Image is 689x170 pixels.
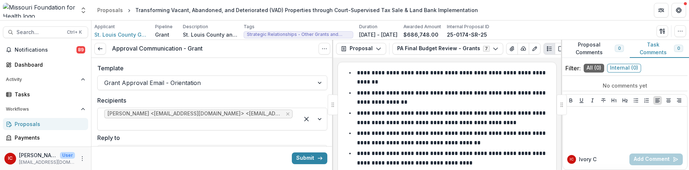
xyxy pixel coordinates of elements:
button: Options [319,43,330,55]
span: 89 [76,46,85,53]
button: Bullet List [632,96,640,105]
p: $686,748.00 [403,31,438,38]
label: Recipients [97,96,323,105]
span: Activity [6,77,78,82]
span: [PERSON_NAME] <[EMAIL_ADDRESS][DOMAIN_NAME]> <[EMAIL_ADDRESS][DOMAIN_NAME]> [108,111,283,117]
button: Submit [292,152,327,164]
div: Ivory Clarke [8,156,12,161]
div: Dashboard [15,61,82,69]
p: [DATE] - [DATE] [359,31,398,38]
a: Dashboard [3,59,88,71]
p: Ivory C [579,156,596,163]
a: St. Louis County Government [94,31,149,38]
a: Grantee Reports [3,145,88,157]
p: 25-0174-SR-25 [447,31,487,38]
a: Proposals [3,118,88,130]
p: [EMAIL_ADDRESS][DOMAIN_NAME] [19,159,75,166]
span: Strategic Relationships - Other Grants and Contracts [247,32,350,37]
button: More [78,154,87,163]
button: PDF view [555,43,566,55]
p: Description [183,23,208,30]
div: Ivory Clarke [570,158,573,161]
button: Align Left [653,96,662,105]
button: PA Final Budget Review - Grants7 [392,43,503,55]
button: Partners [654,3,669,18]
p: Grant [155,31,169,38]
button: Heading 2 [621,96,629,105]
button: Align Center [664,96,673,105]
button: Heading 1 [610,96,618,105]
p: Applicant [94,23,115,30]
button: Plaintext view [543,43,555,55]
div: Clear selected options [301,113,312,125]
label: Reply to [97,133,323,142]
button: Open Workflows [3,103,88,115]
button: Edit as form [529,43,541,55]
button: Strike [599,96,608,105]
span: Internal ( 0 ) [607,64,641,73]
button: Notifications89 [3,44,88,56]
p: Duration [359,23,377,30]
label: Template [97,64,323,73]
div: Remove Kyle Klemp <kklemp@stlouiscountymo.gov> <kklemp@stlouiscountymo.gov> [285,110,291,118]
img: Missouri Foundation for Health logo [3,3,75,18]
a: Payments [3,132,88,144]
div: Proposals [97,6,123,14]
button: Align Right [675,96,684,105]
p: No comments yet [565,82,685,89]
button: View Attached Files [506,43,518,55]
p: Filter: [565,64,581,73]
span: All ( 0 ) [584,64,604,73]
button: Add Comment [629,154,683,165]
button: Ordered List [642,96,651,105]
h3: Approval Communication - Grant [112,45,203,52]
button: Italicize [588,96,597,105]
div: Transforming Vacant, Abandoned, and Deteriorated (VAD) Properties through Court-Supervised Tax Sa... [135,6,478,14]
p: St. Louis County and Legal Services of Eastern [US_STATE] will partner to support implementation ... [183,31,238,38]
span: Notifications [15,47,76,53]
div: Tasks [15,90,82,98]
button: Open entity switcher [78,3,89,18]
button: Underline [577,96,586,105]
button: Task Comments [630,40,689,58]
a: Tasks [3,88,88,100]
p: [PERSON_NAME] [19,151,57,159]
p: Pipeline [155,23,173,30]
button: Proposal Comments [561,40,630,58]
p: User [60,152,75,159]
a: Proposals [94,5,126,15]
span: Workflows [6,107,78,112]
nav: breadcrumb [94,5,481,15]
span: 0 [677,46,680,51]
div: Ctrl + K [65,28,83,36]
p: Awarded Amount [403,23,441,30]
div: Proposals [15,120,82,128]
span: 0 [618,46,621,51]
p: Tags [244,23,255,30]
button: Proposal [336,43,386,55]
button: Bold [566,96,575,105]
span: Search... [16,29,63,36]
p: Internal Proposal ID [447,23,489,30]
button: Search... [3,26,88,38]
button: Open Activity [3,74,88,85]
button: Get Help [671,3,686,18]
div: Payments [15,134,82,141]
